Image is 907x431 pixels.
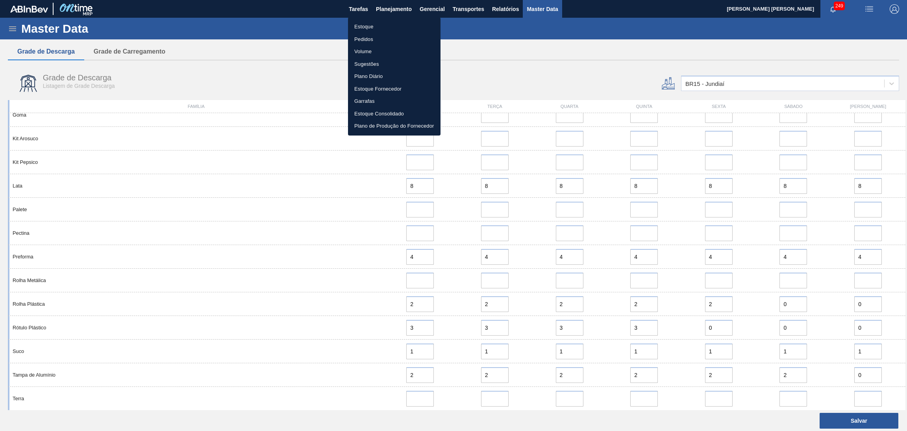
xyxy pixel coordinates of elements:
a: Plano de Produção do Fornecedor [348,120,441,132]
a: Estoque Fornecedor [348,83,441,95]
a: Estoque [348,20,441,33]
a: Volume [348,45,441,58]
a: Garrafas [348,95,441,108]
a: Estoque Consolidado [348,108,441,120]
a: Plano Diário [348,70,441,83]
a: Pedidos [348,33,441,46]
a: Sugestões [348,58,441,71]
